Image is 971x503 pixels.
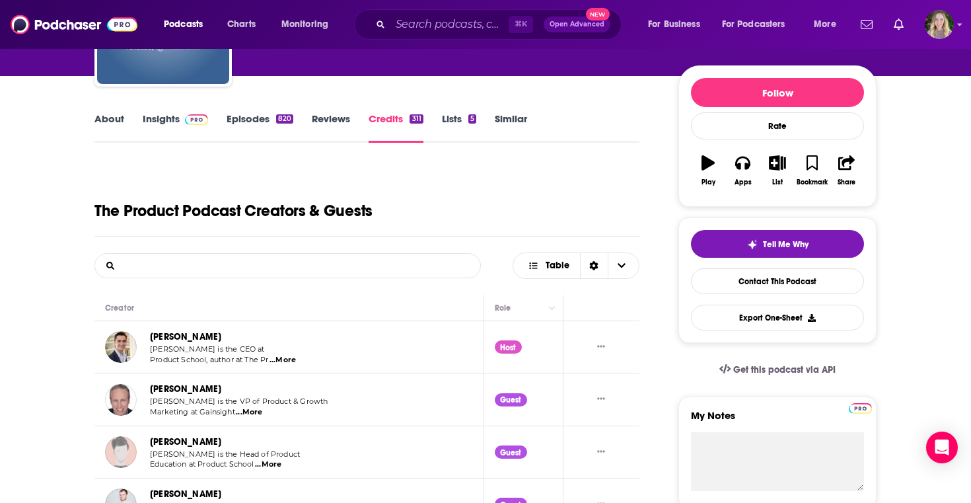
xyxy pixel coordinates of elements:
a: Credits311 [369,112,423,143]
a: Show notifications dropdown [855,13,878,36]
span: Podcasts [164,15,203,34]
a: [PERSON_NAME] [150,488,221,500]
span: ...More [255,459,281,470]
span: Get this podcast via API [733,364,836,375]
span: [PERSON_NAME] is the CEO at [150,344,265,354]
img: tell me why sparkle [747,239,758,250]
a: Episodes820 [227,112,293,143]
span: [PERSON_NAME] is the Head of Product [150,449,300,459]
button: Play [691,147,725,194]
span: Tell Me Why [763,239,809,250]
a: Charts [219,14,264,35]
a: [PERSON_NAME] [150,383,221,395]
button: open menu [713,14,805,35]
button: Share [830,147,864,194]
button: open menu [155,14,220,35]
span: ...More [270,355,296,366]
span: ...More [236,407,262,418]
span: Education at Product School [150,459,254,469]
button: Show profile menu [925,10,954,39]
span: Marketing at Gainsight [150,407,235,416]
img: Podchaser - Follow, Share and Rate Podcasts [11,12,137,37]
div: Play [701,178,715,186]
div: Role [495,300,513,316]
span: Open Advanced [550,21,604,28]
button: Export One-Sheet [691,305,864,330]
div: Bookmark [797,178,828,186]
img: Podchaser Pro [849,403,872,414]
div: Sort Direction [580,253,608,278]
div: Rate [691,112,864,139]
img: Podchaser Pro [185,114,208,125]
a: [PERSON_NAME] [150,331,221,342]
div: 311 [410,114,423,124]
span: Table [546,261,569,270]
span: More [814,15,836,34]
a: Pro website [849,401,872,414]
button: Choose View [513,252,639,279]
a: [PERSON_NAME] [150,436,221,447]
button: Bookmark [795,147,829,194]
a: Reviews [312,112,350,143]
button: List [760,147,795,194]
img: Jared Lees [105,384,137,416]
div: Search podcasts, credits, & more... [367,9,634,40]
span: [PERSON_NAME] is the VP of Product & Growth [150,397,328,406]
button: Show More Button [592,340,610,354]
button: Column Actions [544,300,560,316]
div: Guest [495,393,527,406]
span: For Podcasters [722,15,785,34]
button: Follow [691,78,864,107]
a: Contact This Podcast [691,268,864,294]
div: 820 [276,114,293,124]
div: Share [838,178,855,186]
button: open menu [805,14,853,35]
img: Rachael Larsen [105,436,137,468]
div: Guest [495,445,527,459]
span: Product School, author at The Pr [150,355,268,364]
span: Charts [227,15,256,34]
a: Get this podcast via API [709,354,846,386]
span: ⌘ K [509,16,533,33]
span: For Business [648,15,700,34]
a: Show notifications dropdown [888,13,909,36]
a: Similar [495,112,527,143]
button: tell me why sparkleTell Me Why [691,230,864,258]
input: Search podcasts, credits, & more... [390,14,509,35]
div: Apps [735,178,752,186]
a: Lists5 [442,112,476,143]
span: Logged in as lauren19365 [925,10,954,39]
span: Monitoring [281,15,328,34]
button: open menu [272,14,345,35]
button: Apps [725,147,760,194]
div: Open Intercom Messenger [926,432,958,463]
a: About [94,112,124,143]
button: Show More Button [592,445,610,459]
button: open menu [639,14,717,35]
button: Open AdvancedNew [544,17,610,32]
label: My Notes [691,409,864,432]
img: User Profile [925,10,954,39]
div: Host [495,340,522,354]
h1: The Product Podcast Creators & Guests [94,201,373,221]
a: InsightsPodchaser Pro [143,112,208,143]
div: List [772,178,783,186]
button: Show More Button [592,393,610,406]
span: New [586,8,610,20]
img: Carlos Villaumbrosia [105,331,137,363]
div: 5 [468,114,476,124]
div: Creator [105,300,134,316]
